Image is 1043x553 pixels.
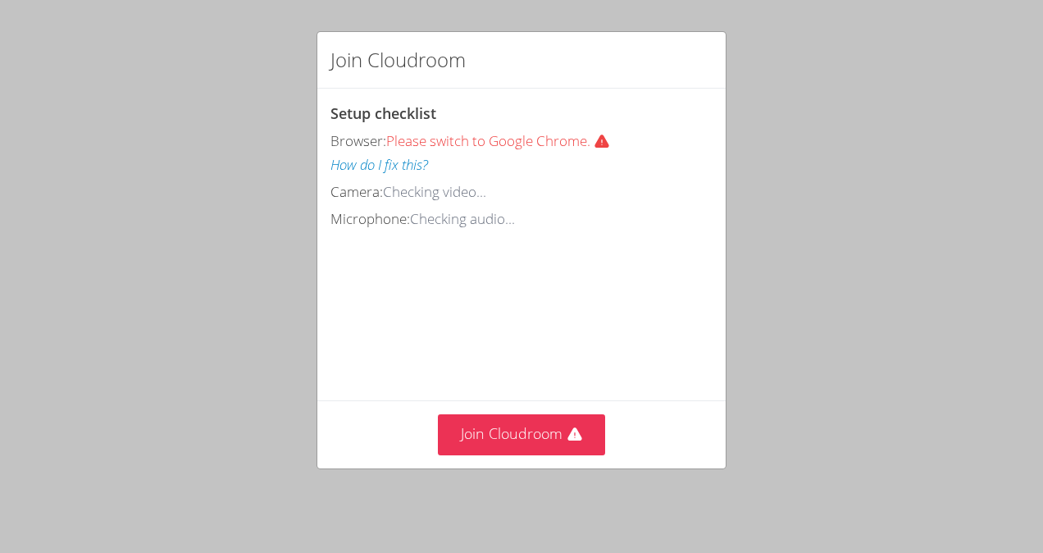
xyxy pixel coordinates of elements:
span: Microphone: [330,209,410,228]
span: Please switch to Google Chrome. [386,131,617,150]
span: Browser: [330,131,386,150]
button: Join Cloudroom [438,414,606,455]
span: Camera: [330,182,383,201]
h2: Join Cloudroom [330,45,466,75]
span: Checking video... [383,182,486,201]
span: Setup checklist [330,103,436,123]
button: How do I fix this? [330,153,428,177]
span: Checking audio... [410,209,515,228]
